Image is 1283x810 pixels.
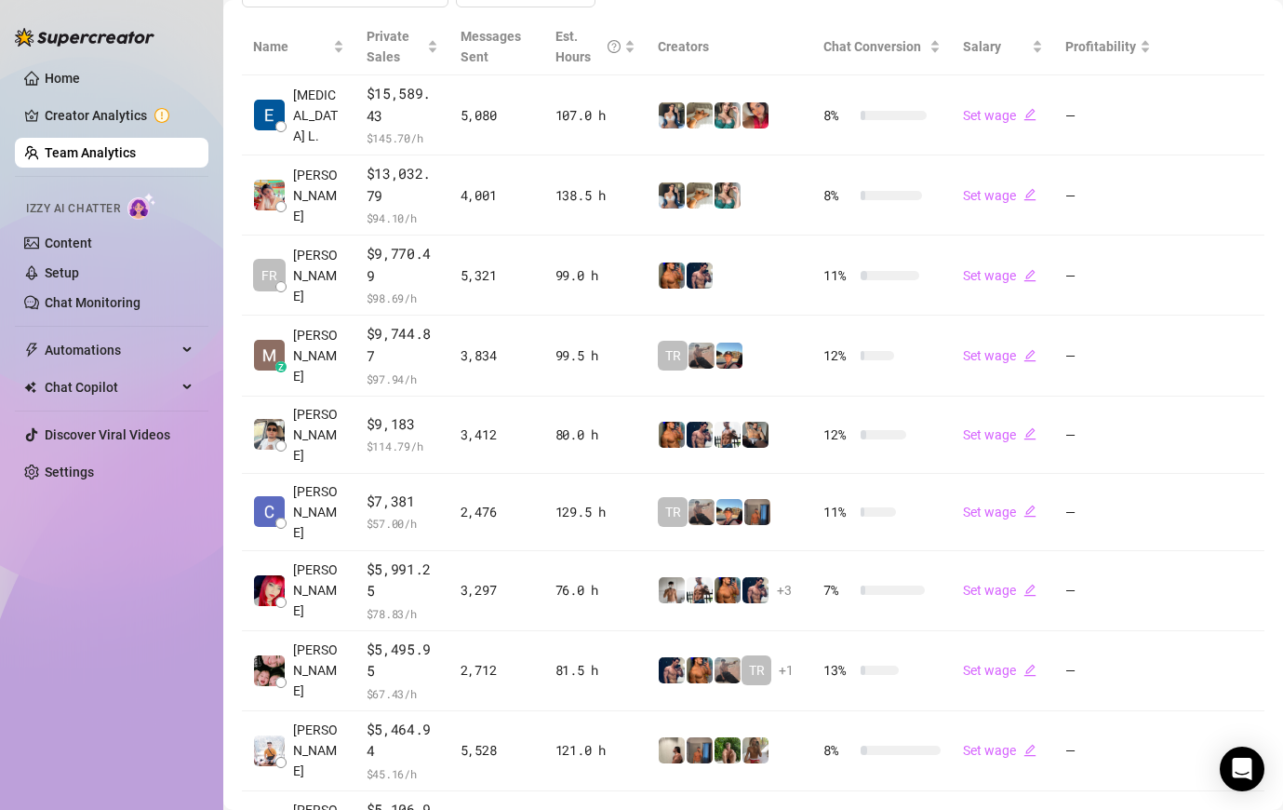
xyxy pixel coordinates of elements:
span: [PERSON_NAME] [293,404,344,466]
div: 3,297 [461,580,533,601]
div: 5,080 [461,105,533,126]
span: edit [1023,664,1036,677]
span: $ 145.70 /h [367,128,438,147]
div: 2,712 [461,660,533,681]
div: 76.0 h [555,580,636,601]
span: 8 % [823,185,853,206]
img: Ralphy [659,737,685,763]
img: Zac [687,102,713,128]
img: Axel [687,422,713,448]
td: — [1054,551,1162,631]
img: JG [687,657,713,683]
span: 11 % [823,265,853,286]
img: Nathaniel [715,737,741,763]
img: JUSTIN [687,577,713,603]
img: Katy [659,102,685,128]
div: 81.5 h [555,660,636,681]
span: edit [1023,108,1036,121]
span: [PERSON_NAME] [293,245,344,306]
span: $ 67.43 /h [367,684,438,703]
a: Set wageedit [963,348,1036,363]
span: $ 114.79 /h [367,437,438,455]
img: Mary Jane Moren… [254,575,285,606]
span: [PERSON_NAME] [293,560,344,621]
img: Chat Copilot [24,381,36,394]
td: — [1054,316,1162,396]
img: Zach [716,343,742,369]
img: LC [715,657,741,683]
div: z [275,361,287,372]
a: Creator Analytics exclamation-circle [45,101,194,130]
span: question-circle [608,26,621,67]
img: JG [659,422,685,448]
span: thunderbolt [24,343,39,358]
img: Axel [687,263,713,289]
img: logo-BBDzfeDw.svg [15,28,154,47]
td: — [1054,236,1162,316]
span: Chat Copilot [45,372,177,402]
img: Jayson Roa [254,736,285,766]
td: — [1054,75,1162,155]
td: — [1054,155,1162,236]
img: Aira Marie [254,180,285,210]
img: Nathaniel [742,737,768,763]
img: Vanessa [742,102,768,128]
span: $9,744.87 [367,323,438,367]
a: Settings [45,465,94,479]
span: $7,381 [367,491,438,513]
span: [PERSON_NAME] [293,720,344,781]
img: AI Chatter [127,193,156,220]
img: Rick Gino Tarce… [254,419,285,450]
div: 107.0 h [555,105,636,126]
span: Chat Conversion [823,39,921,54]
img: Zaddy [715,182,741,209]
span: Messages Sent [461,29,521,64]
span: edit [1023,349,1036,362]
img: Zach [716,499,742,525]
img: Wayne [687,737,713,763]
span: edit [1023,269,1036,282]
img: George [742,422,768,448]
img: JG [715,577,741,603]
span: $ 78.83 /h [367,604,438,623]
span: $9,770.49 [367,243,438,287]
div: 138.5 h [555,185,636,206]
div: 3,834 [461,345,533,366]
img: aussieboy_j [659,577,685,603]
a: Content [45,236,92,250]
div: 4,001 [461,185,533,206]
span: + 3 [777,580,792,601]
td: — [1054,474,1162,551]
span: 11 % [823,502,853,522]
img: Mariane Subia [254,340,285,371]
div: Open Intercom Messenger [1220,747,1264,791]
span: [PERSON_NAME] [293,481,344,543]
span: $13,032.79 [367,163,438,207]
div: 129.5 h [555,502,636,522]
span: + 1 [779,660,794,681]
span: 12 % [823,345,853,366]
div: 99.5 h [555,345,636,366]
span: $ 98.69 /h [367,289,438,307]
span: edit [1023,188,1036,201]
a: Set wageedit [963,268,1036,283]
a: Discover Viral Videos [45,427,170,442]
span: $ 94.10 /h [367,209,438,227]
span: [MEDICAL_DATA] L. [293,85,344,146]
span: 7 % [823,580,853,601]
span: 13 % [823,660,853,681]
a: Team Analytics [45,145,136,160]
th: Name [242,19,355,75]
img: Zac [687,182,713,209]
span: 12 % [823,425,853,445]
span: $5,495.95 [367,639,438,682]
td: — [1054,711,1162,791]
div: 3,412 [461,425,533,445]
img: Wayne [744,499,770,525]
span: Private Sales [367,29,409,64]
span: [PERSON_NAME] [293,165,344,226]
a: Setup [45,265,79,280]
span: [PERSON_NAME] [293,325,344,386]
a: Set wageedit [963,188,1036,203]
span: $ 45.16 /h [367,764,438,783]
